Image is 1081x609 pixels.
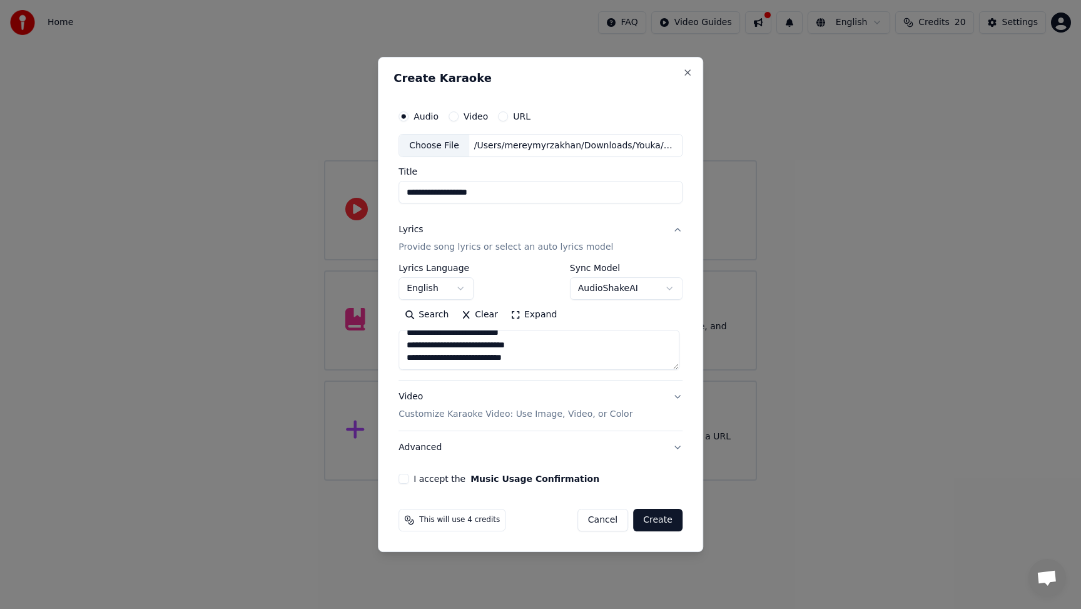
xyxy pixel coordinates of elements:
[504,305,563,325] button: Expand
[633,509,683,531] button: Create
[398,214,683,264] button: LyricsProvide song lyrics or select an auto lyrics model
[398,431,683,464] button: Advanced
[398,305,455,325] button: Search
[398,168,683,177] label: Title
[469,140,682,152] div: /Users/mereymyrzakhan/Downloads/Youka/b4ead7e458d53bacd075742ee39bbd8b.mp3
[414,474,599,483] label: I accept the
[398,242,613,254] p: Provide song lyrics or select an auto lyrics model
[398,408,632,421] p: Customize Karaoke Video: Use Image, Video, or Color
[570,264,683,273] label: Sync Model
[399,135,469,157] div: Choose File
[398,264,683,381] div: LyricsProvide song lyrics or select an auto lyrics model
[577,509,628,531] button: Cancel
[464,112,488,121] label: Video
[419,515,500,525] span: This will use 4 credits
[470,474,599,483] button: I accept the
[398,224,423,237] div: Lyrics
[455,305,504,325] button: Clear
[398,381,683,431] button: VideoCustomize Karaoke Video: Use Image, Video, or Color
[393,73,688,84] h2: Create Karaoke
[398,391,632,421] div: Video
[398,264,474,273] label: Lyrics Language
[414,112,439,121] label: Audio
[513,112,530,121] label: URL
